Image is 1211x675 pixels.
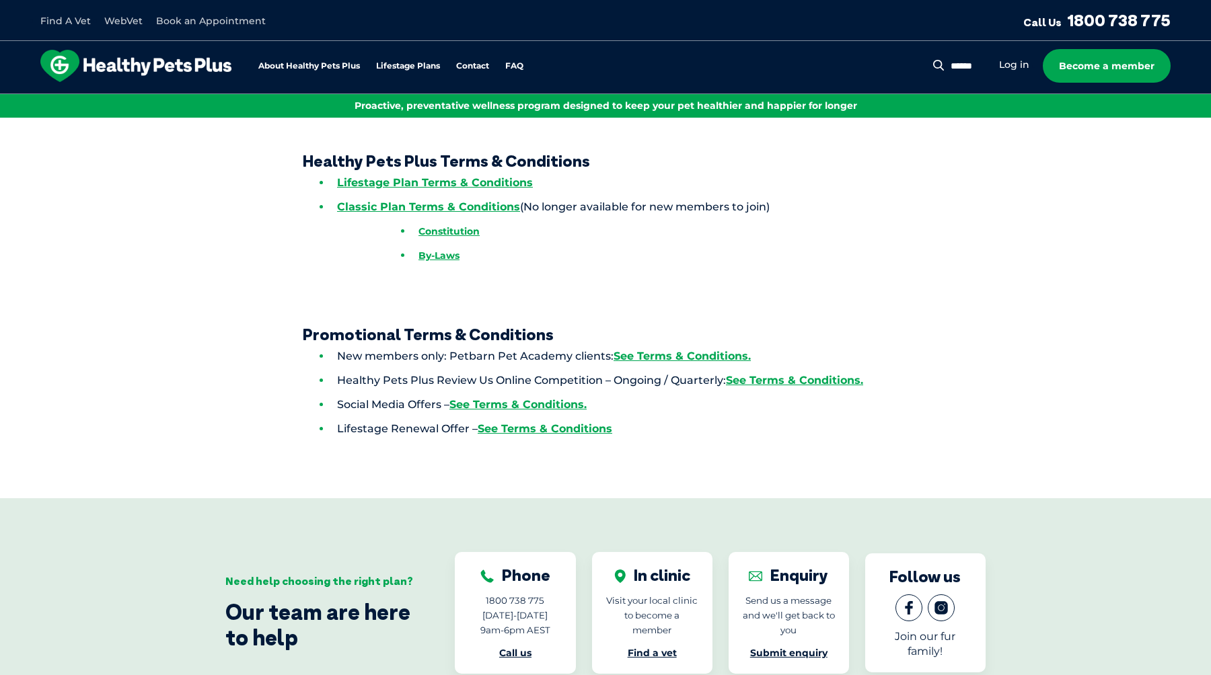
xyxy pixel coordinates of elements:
a: Call us [499,647,531,659]
span: 1800 738 775 [486,595,544,606]
a: Submit enquiry [750,647,828,659]
a: Constitution [418,225,480,237]
a: Contact [456,62,489,71]
a: Log in [999,58,1029,71]
li: Lifestage Renewal Offer – [320,417,955,441]
a: Classic Plan Terms & Conditions [337,200,520,213]
a: Lifestage Plan Terms & Conditions [337,176,533,189]
div: Need help choosing the right plan? [225,575,414,588]
a: FAQ [505,62,523,71]
li: Social Media Offers – [320,393,955,417]
li: New members only: Petbarn Pet Academy clients: [320,344,955,368]
h1: Promotional Terms & Conditions [256,325,955,344]
h1: Healthy Pets Plus Terms & Conditions [256,151,955,171]
div: Our team are here to help [225,599,414,651]
a: Become a member [1043,49,1171,83]
img: Phone [480,569,494,583]
a: WebVet [104,15,143,27]
img: In clinic [614,569,626,583]
span: Proactive, preventative wellness program designed to keep your pet healthier and happier for longer [355,100,857,112]
a: See Terms & Conditions. [726,374,863,387]
a: See Terms & Conditions. [614,350,751,362]
div: Enquiry [749,565,828,585]
a: Book an Appointment [156,15,266,27]
a: About Healthy Pets Plus [258,62,360,71]
img: Enquiry [749,569,762,583]
a: See Terms & Conditions. [449,398,587,411]
span: Send us a message and we'll get back to you [743,595,835,635]
span: Visit your local clinic to become a member [606,595,698,635]
span: [DATE]-[DATE] [482,610,548,621]
a: Call Us1800 738 775 [1023,10,1171,30]
a: See Terms & Conditions [478,422,612,435]
p: Join our fur family! [879,629,972,659]
div: In clinic [614,565,690,585]
a: Find A Vet [40,15,91,27]
li: (No longer available for new members to join) [320,195,955,268]
div: Follow us [889,567,961,586]
span: Call Us [1023,15,1062,29]
a: By-Laws [418,249,460,262]
img: hpp-logo [40,50,231,82]
a: Lifestage Plans [376,62,440,71]
span: 9am-6pm AEST [480,625,550,635]
button: Search [930,58,947,72]
li: Healthy Pets Plus Review Us Online Competition – Ongoing / Quarterly: [320,368,955,393]
div: Phone [480,565,550,585]
a: Find a vet [628,647,677,659]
